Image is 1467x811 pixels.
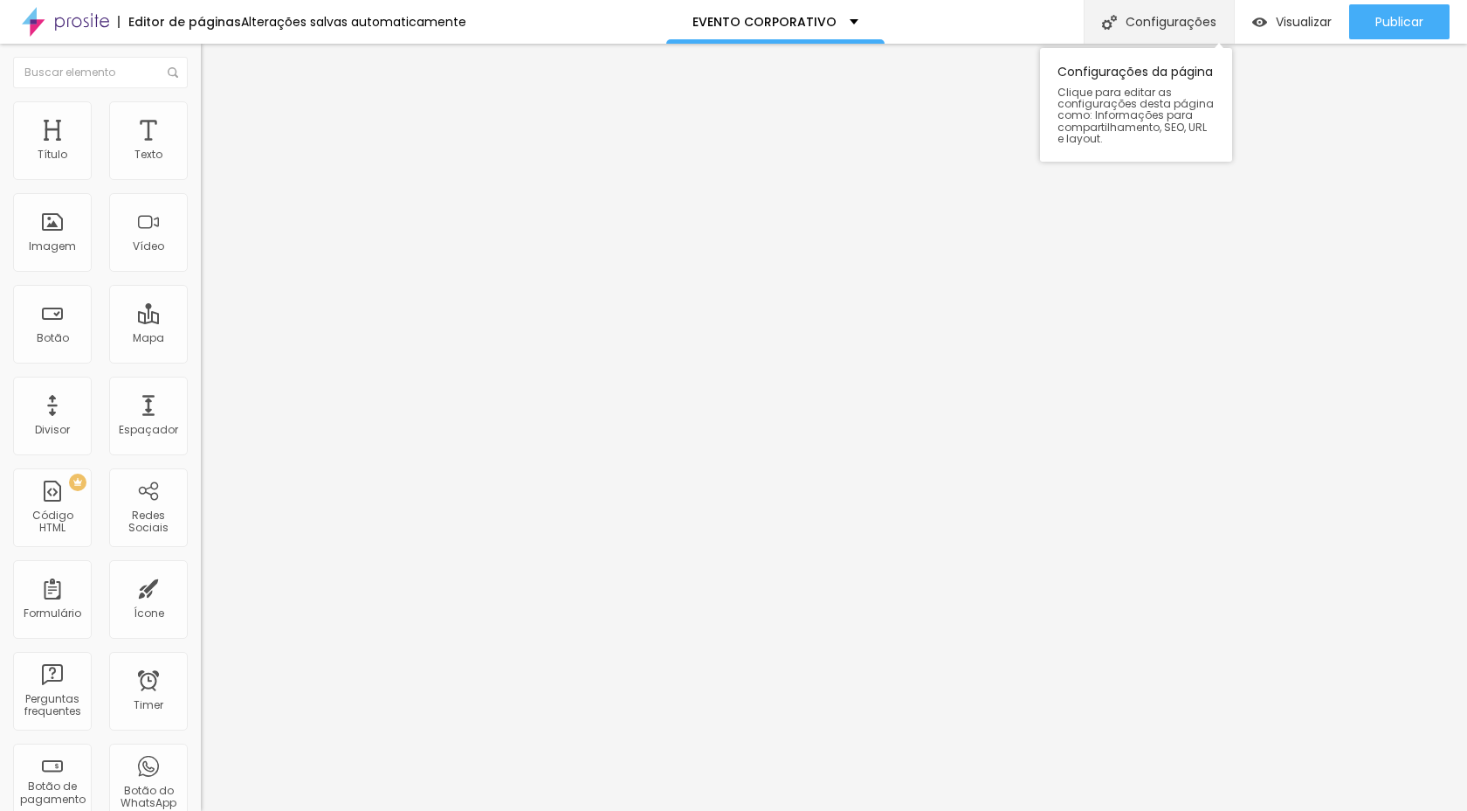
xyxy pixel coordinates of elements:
iframe: Editor [201,44,1467,811]
div: Timer [134,699,163,711]
div: Imagem [29,240,76,253]
div: Botão [37,332,69,344]
p: EVENTO CORPORATIVO [692,16,837,28]
div: Botão de pagamento [17,780,86,806]
div: Alterações salvas automaticamente [241,16,466,28]
div: Espaçador [119,424,178,436]
div: Título [38,149,67,161]
img: view-1.svg [1252,15,1267,30]
span: Clique para editar as configurações desta página como: Informações para compartilhamento, SEO, UR... [1057,87,1215,144]
div: Divisor [35,424,70,436]
div: Botão do WhatsApp [114,785,183,810]
div: Código HTML [17,509,86,535]
div: Mapa [133,332,164,344]
div: Perguntas frequentes [17,693,86,718]
button: Publicar [1349,4,1450,39]
div: Configurações da página [1040,48,1232,162]
div: Editor de páginas [118,16,241,28]
span: Visualizar [1276,15,1332,29]
button: Visualizar [1235,4,1349,39]
div: Formulário [24,607,81,620]
div: Ícone [134,607,164,620]
div: Vídeo [133,240,164,253]
input: Buscar elemento [13,57,188,88]
span: Publicar [1375,15,1423,29]
div: Redes Sociais [114,509,183,535]
div: Texto [134,149,162,161]
img: Icone [1102,15,1117,30]
img: Icone [168,67,178,78]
